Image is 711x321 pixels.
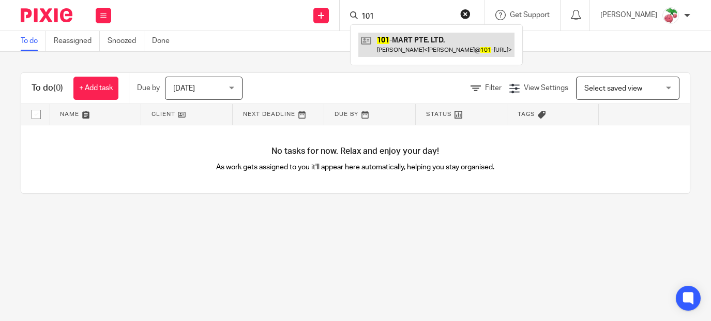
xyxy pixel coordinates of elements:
[510,11,550,19] span: Get Support
[152,31,177,51] a: Done
[108,31,144,51] a: Snoozed
[21,31,46,51] a: To do
[21,8,72,22] img: Pixie
[518,111,535,117] span: Tags
[662,7,679,24] img: Cherubi-Pokemon-PNG-Isolated-HD.png
[137,83,160,93] p: Due by
[21,146,690,157] h4: No tasks for now. Relax and enjoy your day!
[524,84,568,92] span: View Settings
[32,83,63,94] h1: To do
[584,85,642,92] span: Select saved view
[53,84,63,92] span: (0)
[73,77,118,100] a: + Add task
[173,85,195,92] span: [DATE]
[54,31,100,51] a: Reassigned
[360,12,453,22] input: Search
[485,84,502,92] span: Filter
[188,162,523,172] p: As work gets assigned to you it'll appear here automatically, helping you stay organised.
[600,10,657,20] p: [PERSON_NAME]
[460,9,471,19] button: Clear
